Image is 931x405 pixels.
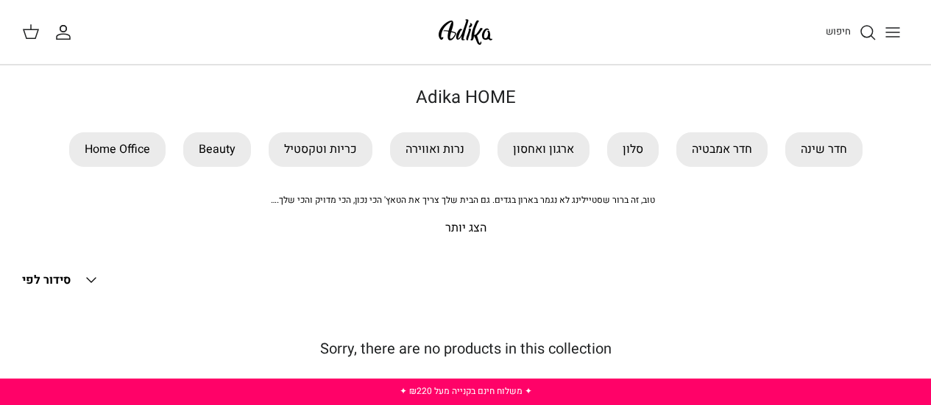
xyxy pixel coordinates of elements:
[22,340,909,358] h5: Sorry, there are no products in this collection
[434,15,497,49] img: Adika IL
[826,24,851,38] span: חיפוש
[271,193,655,207] span: טוב, זה ברור שסטיילינג לא נגמר בארון בגדים. גם הבית שלך צריך את הטאץ' הכי נכון, הכי מדויק והכי שלך.
[22,271,71,289] span: סידור לפי
[22,264,100,296] button: סידור לפי
[676,132,768,167] a: חדר אמבטיה
[54,24,78,41] a: החשבון שלי
[183,132,251,167] a: Beauty
[607,132,659,167] a: סלון
[826,24,877,41] a: חיפוש
[390,132,480,167] a: נרות ואווירה
[498,132,590,167] a: ארגון ואחסון
[22,219,909,238] p: הצג יותר
[877,16,909,49] button: Toggle menu
[785,132,863,167] a: חדר שינה
[269,132,372,167] a: כריות וטקסטיל
[22,87,909,109] h1: Adika HOME
[400,384,532,398] a: ✦ משלוח חינם בקנייה מעל ₪220 ✦
[69,132,166,167] a: Home Office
